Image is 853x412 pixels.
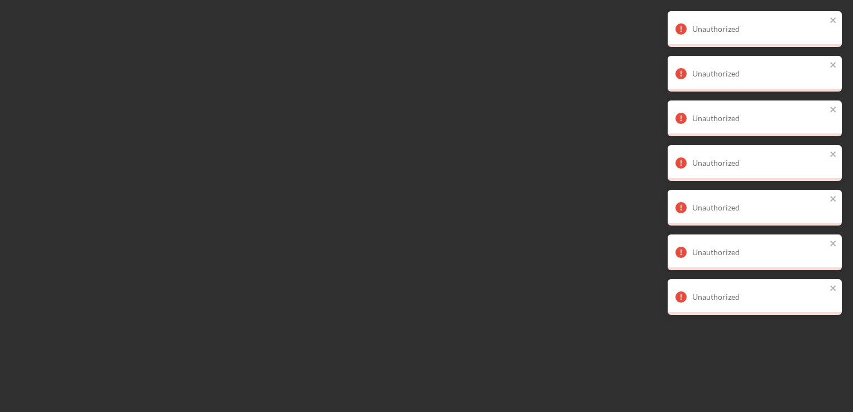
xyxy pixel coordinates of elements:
button: close [830,105,837,116]
button: close [830,284,837,294]
div: Unauthorized [692,69,826,78]
div: Unauthorized [692,203,826,212]
div: Unauthorized [692,293,826,301]
button: close [830,16,837,26]
div: Unauthorized [692,248,826,257]
div: Unauthorized [692,159,826,167]
div: Unauthorized [692,114,826,123]
button: close [830,150,837,160]
button: close [830,239,837,250]
button: close [830,60,837,71]
button: close [830,194,837,205]
div: Unauthorized [692,25,826,33]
